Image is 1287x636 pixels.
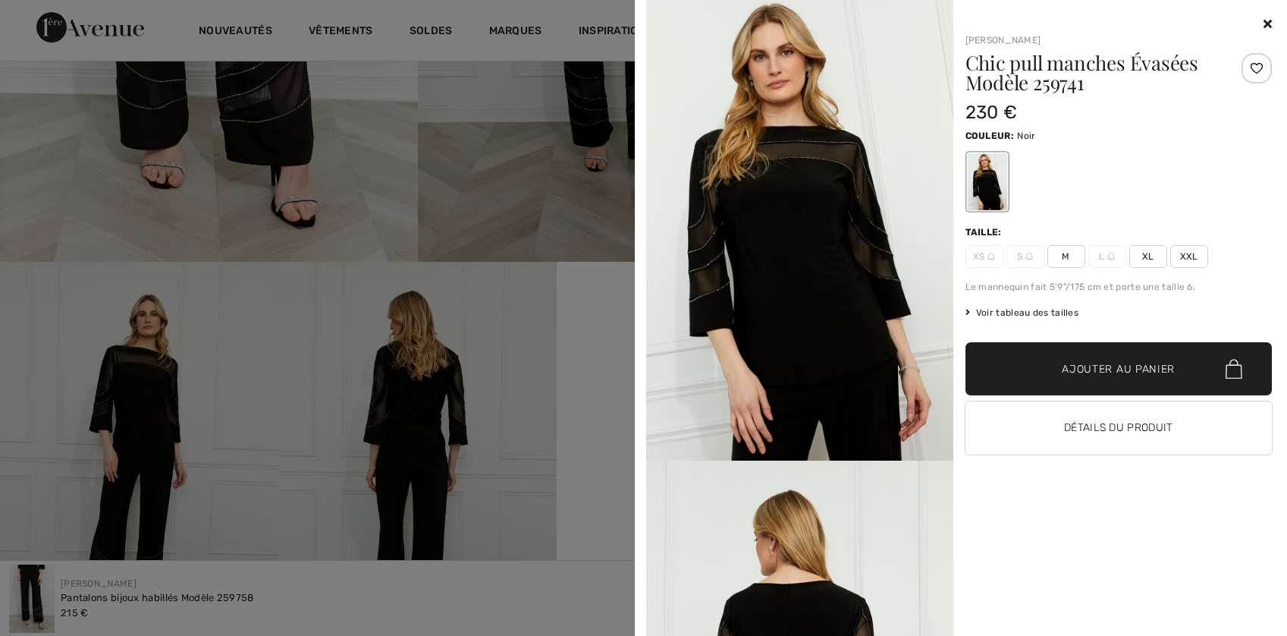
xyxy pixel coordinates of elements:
span: M [1047,245,1085,268]
span: L [1088,245,1126,268]
button: Détails du produit [965,401,1273,455]
img: ring-m.svg [1107,253,1115,260]
img: ring-m.svg [987,253,995,260]
span: Voir tableau des tailles [965,306,1079,320]
span: XL [1129,245,1167,268]
span: XS [965,245,1003,268]
span: Couleur: [965,131,1014,141]
div: Le mannequin fait 5'9"/175 cm et porte une taille 6. [965,280,1273,294]
span: Noir [1017,131,1035,141]
h1: Chic pull manches Évasées Modèle 259741 [965,53,1221,93]
a: [PERSON_NAME] [965,35,1041,46]
span: Aide [34,11,64,24]
img: ring-m.svg [1025,253,1033,260]
div: Noir [967,153,1006,210]
span: 230 € [965,102,1018,123]
span: Ajouter au panier [1062,361,1175,377]
button: Ajouter au panier [965,342,1273,395]
span: S [1006,245,1044,268]
div: Taille: [965,225,1005,239]
img: Bag.svg [1226,359,1242,379]
span: XXL [1170,245,1208,268]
